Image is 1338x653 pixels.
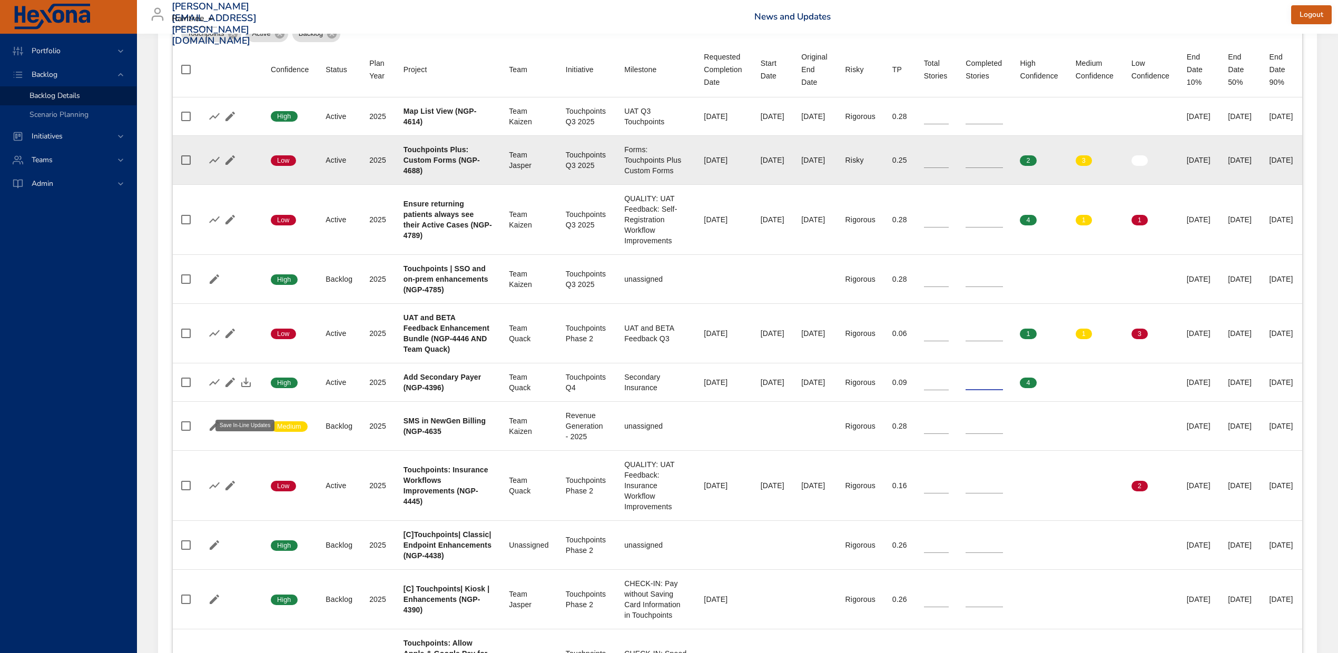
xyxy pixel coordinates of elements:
div: Rigorous [845,111,875,122]
div: Team Jasper [509,150,549,171]
div: Revenue Generation - 2025 [566,410,607,442]
div: [DATE] [1187,214,1211,225]
span: Initiative [566,63,607,76]
div: [DATE] [801,328,828,339]
div: [DATE] [704,328,743,339]
div: [DATE] [1187,540,1211,550]
div: Team Kaizen [509,106,549,127]
span: 1 [1132,215,1148,225]
div: [DATE] [1228,540,1252,550]
div: [DATE] [1228,421,1252,431]
div: Active [326,214,352,225]
div: 0.28 [892,421,907,431]
div: Medium Confidence [1076,57,1115,82]
button: Show Burnup [206,108,222,124]
div: Team Quack [509,323,549,344]
span: 3 [1132,329,1148,339]
div: 2025 [369,155,387,165]
div: Sort [892,63,902,76]
div: [DATE] [1270,274,1294,284]
div: Rigorous [845,594,875,605]
div: [DATE] [801,377,828,388]
div: Requested Completion Date [704,51,743,88]
span: 0 [1076,112,1092,121]
button: Show Burnup [206,325,222,341]
div: Completed Stories [966,57,1003,82]
span: Scenario Planning [29,110,88,120]
div: End Date 10% [1187,51,1211,88]
div: 2025 [369,274,387,284]
span: Original End Date [801,51,828,88]
button: Edit Project Details [222,152,238,168]
b: [C] Touchpoints| Kiosk | Enhancements (NGP-4390) [404,585,490,614]
div: [DATE] [1228,214,1252,225]
div: [DATE] [801,111,828,122]
b: Touchpoints Plus: Custom Forms (NGP-4688) [404,145,480,175]
div: 2025 [369,111,387,122]
span: Logout [1300,8,1323,22]
div: [DATE] [801,214,828,225]
span: Backlog Details [29,91,80,101]
div: Team Kaizen [509,209,549,230]
span: Admin [23,179,62,189]
div: 2025 [369,540,387,550]
div: Team Jasper [509,589,549,610]
div: 0.26 [892,540,907,550]
div: Touchpoints Q4 [566,372,607,393]
span: 4 [1020,378,1036,388]
div: Milestone [624,63,656,76]
div: Active [326,111,352,122]
div: [DATE] [704,111,743,122]
span: 0 [1076,378,1092,388]
span: Team [509,63,549,76]
span: Low [271,156,296,165]
div: Rigorous [845,540,875,550]
div: [DATE] [1187,274,1211,284]
div: [DATE] [1228,377,1252,388]
div: Risky [845,155,875,165]
div: QUALITY: UAT Feedback: Insurance Workflow Improvements [624,459,687,512]
div: Touchpoints Q3 2025 [566,150,607,171]
div: Team [509,63,527,76]
div: End Date 90% [1270,51,1294,88]
span: 3 [1076,156,1092,165]
div: [DATE] [801,480,828,491]
span: Portfolio [23,46,69,56]
div: [DATE] [1270,214,1294,225]
a: News and Updates [754,11,831,23]
div: Total Stories [924,57,949,82]
div: TP [892,63,902,76]
div: Touchpoints Phase 2 [566,535,607,556]
div: [DATE] [1187,377,1211,388]
div: Low Confidence [1132,57,1170,82]
div: 0.09 [892,377,907,388]
div: Secondary Insurance [624,372,687,393]
div: Sort [369,57,387,82]
div: Raintree [172,11,217,27]
div: Active [326,480,352,491]
span: Low [271,215,296,225]
div: [DATE] [704,214,743,225]
b: Touchpoints: Insurance Workflows Improvements (NGP-4445) [404,466,488,506]
div: [DATE] [1270,155,1294,165]
b: [C]Touchpoints| Classic| Endpoint Enhancements (NGP-4438) [404,530,491,560]
div: 2025 [369,421,387,431]
div: Rigorous [845,274,875,284]
div: Backlog [326,421,352,431]
span: Initiatives [23,131,71,141]
div: 0.25 [892,155,907,165]
b: Ensure returning patients always see their Active Cases (NGP-4789) [404,200,492,240]
button: Logout [1291,5,1332,25]
div: [DATE] [704,377,743,388]
button: Show Burnup [206,374,222,390]
div: UAT Q3 Touchpoints [624,106,687,127]
div: Unassigned [509,540,549,550]
div: Active [326,155,352,165]
div: Initiative [566,63,594,76]
div: Plan Year [369,57,387,82]
span: High [271,112,298,121]
span: Low [271,329,296,339]
button: Edit Project Details [222,374,238,390]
